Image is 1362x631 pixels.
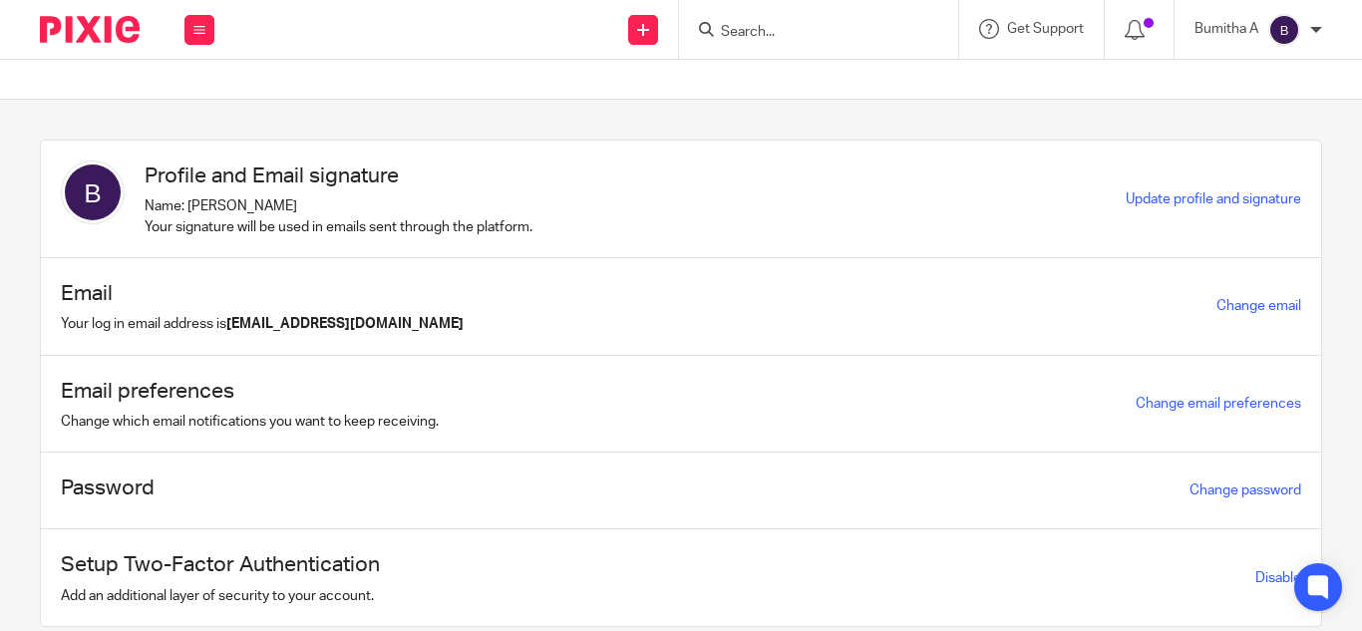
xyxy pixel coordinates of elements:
p: Add an additional layer of security to your account. [61,586,380,606]
a: Disable [1255,571,1301,585]
h1: Setup Two-Factor Authentication [61,549,380,580]
h1: Email preferences [61,376,439,407]
p: Bumitha A [1194,19,1258,39]
a: Change email [1216,299,1301,313]
img: Pixie [40,16,140,43]
a: Update profile and signature [1126,192,1301,206]
b: [EMAIL_ADDRESS][DOMAIN_NAME] [226,317,464,331]
h1: Password [61,473,155,503]
p: Name: [PERSON_NAME] Your signature will be used in emails sent through the platform. [145,196,532,237]
span: Get Support [1007,22,1084,36]
p: Your log in email address is [61,314,464,334]
input: Search [719,24,898,42]
a: Change password [1190,483,1301,497]
a: Change email preferences [1136,397,1301,411]
h1: Email [61,278,464,309]
p: Change which email notifications you want to keep receiving. [61,412,439,432]
h1: Profile and Email signature [145,160,532,191]
img: svg%3E [1268,14,1300,46]
img: svg%3E [61,160,125,224]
